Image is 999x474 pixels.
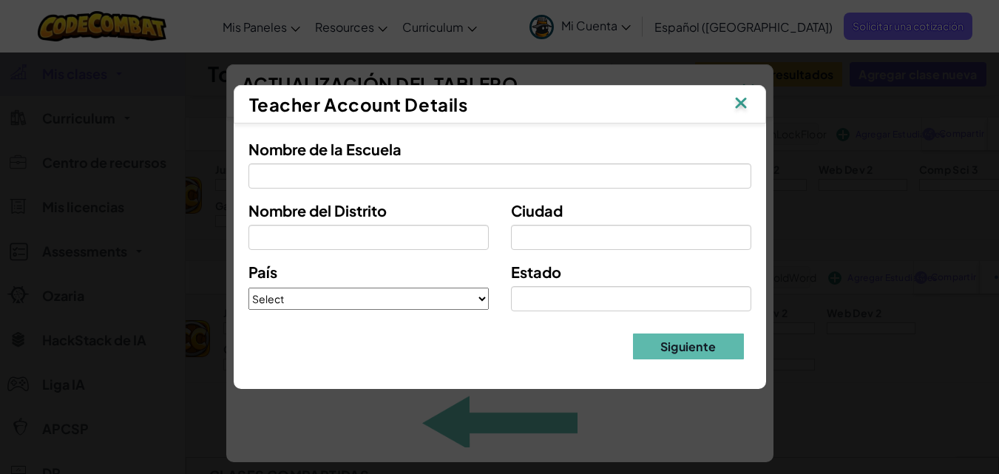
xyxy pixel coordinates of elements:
label: Nombre del Distrito [248,200,387,221]
label: País [248,261,277,282]
button: Siguiente [633,334,744,359]
label: Estado [511,261,561,282]
label: Ciudad [511,200,563,221]
label: Nombre de la Escuela [248,138,402,160]
img: IconClose.svg [731,93,751,115]
span: Teacher Account Details [249,93,468,115]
